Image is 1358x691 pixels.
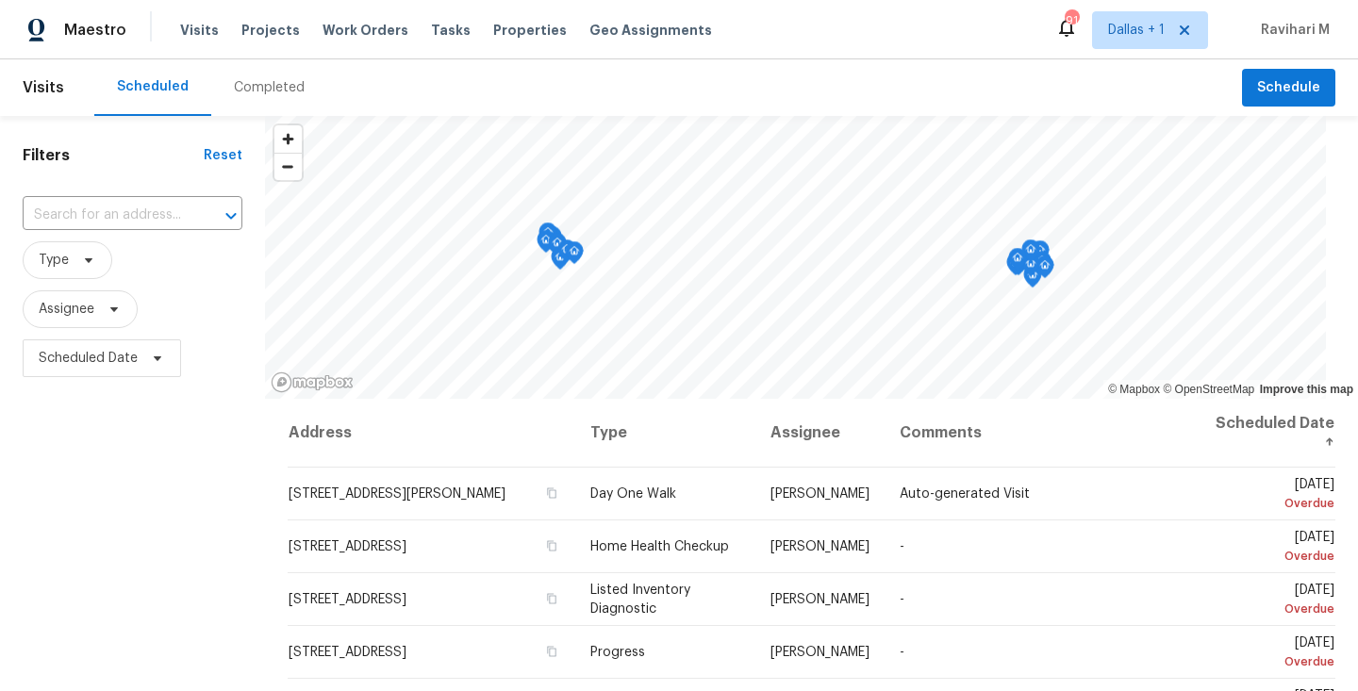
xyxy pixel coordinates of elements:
div: Scheduled [117,77,189,96]
button: Schedule [1242,69,1335,107]
span: Scheduled Date [39,349,138,368]
div: Map marker [1033,251,1052,280]
span: Auto-generated Visit [900,487,1030,501]
div: Map marker [537,230,555,259]
span: Listed Inventory Diagnostic [590,584,690,616]
div: Overdue [1214,494,1334,513]
a: Mapbox homepage [271,371,354,393]
span: [STREET_ADDRESS][PERSON_NAME] [289,487,505,501]
span: [STREET_ADDRESS] [289,593,406,606]
a: OpenStreetMap [1163,383,1254,396]
button: Copy Address [543,643,560,660]
span: Maestro [64,21,126,40]
span: [PERSON_NAME] [770,646,869,659]
div: Overdue [1214,547,1334,566]
span: Assignee [39,300,94,319]
div: Map marker [551,247,570,276]
button: Zoom in [274,125,302,153]
div: Map marker [1035,255,1054,285]
th: Address [288,399,575,468]
button: Zoom out [274,153,302,180]
span: Projects [241,21,300,40]
div: Map marker [565,241,584,271]
span: Progress [590,646,645,659]
th: Scheduled Date ↑ [1199,399,1335,468]
span: [PERSON_NAME] [770,487,869,501]
div: Overdue [1214,652,1334,671]
button: Copy Address [543,590,560,607]
span: [DATE] [1214,584,1334,618]
div: Reset [204,146,242,165]
span: [STREET_ADDRESS] [289,646,406,659]
span: Ravihari M [1253,21,1330,40]
span: Home Health Checkup [590,540,729,553]
div: Map marker [1023,265,1042,294]
span: Visits [23,67,64,108]
th: Comments [885,399,1199,468]
div: Map marker [1006,253,1025,282]
a: Improve this map [1260,383,1353,396]
span: [PERSON_NAME] [770,540,869,553]
span: - [900,540,904,553]
span: Schedule [1257,76,1320,100]
div: Map marker [548,233,567,262]
span: [DATE] [1214,636,1334,671]
div: Map marker [1031,240,1050,270]
div: Map marker [1008,248,1027,277]
input: Search for an address... [23,201,190,230]
span: - [900,593,904,606]
span: Properties [493,21,567,40]
span: Type [39,251,69,270]
span: Tasks [431,24,471,37]
h1: Filters [23,146,204,165]
span: Day One Walk [590,487,676,501]
button: Copy Address [543,485,560,502]
span: Zoom out [274,154,302,180]
span: Geo Assignments [589,21,712,40]
div: Map marker [544,230,563,259]
div: Map marker [538,222,557,252]
th: Assignee [755,399,885,468]
span: Work Orders [323,21,408,40]
div: Completed [234,78,305,97]
span: [DATE] [1214,531,1334,566]
span: - [900,646,904,659]
span: Visits [180,21,219,40]
div: 91 [1065,11,1078,30]
th: Type [575,399,755,468]
div: Overdue [1214,600,1334,618]
div: Map marker [543,226,562,255]
span: [DATE] [1214,478,1334,513]
span: Dallas + 1 [1108,21,1165,40]
button: Copy Address [543,537,560,554]
span: [STREET_ADDRESS] [289,540,406,553]
canvas: Map [265,116,1326,399]
div: Map marker [1021,239,1040,269]
a: Mapbox [1108,383,1160,396]
div: Map marker [557,239,576,269]
button: Open [218,203,244,229]
span: [PERSON_NAME] [770,593,869,606]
